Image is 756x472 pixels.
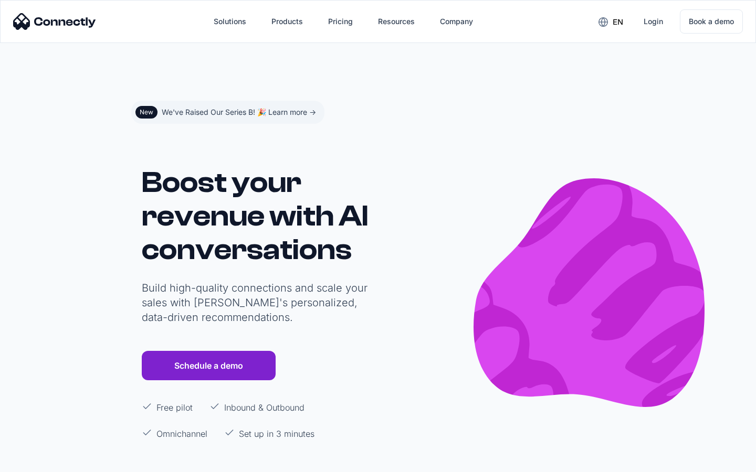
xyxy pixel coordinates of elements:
[378,14,415,29] div: Resources
[142,166,373,266] h1: Boost your revenue with AI conversations
[162,105,316,120] div: We've Raised Our Series B! 🎉 Learn more ->
[131,101,324,124] a: NewWe've Raised Our Series B! 🎉 Learn more ->
[156,427,207,440] p: Omnichannel
[224,401,304,414] p: Inbound & Outbound
[635,9,671,34] a: Login
[613,15,623,29] div: en
[239,427,314,440] p: Set up in 3 minutes
[21,454,63,468] ul: Language list
[10,453,63,468] aside: Language selected: English
[440,14,473,29] div: Company
[644,14,663,29] div: Login
[328,14,353,29] div: Pricing
[142,281,373,325] p: Build high-quality connections and scale your sales with [PERSON_NAME]'s personalized, data-drive...
[13,13,96,30] img: Connectly Logo
[320,9,361,34] a: Pricing
[156,401,193,414] p: Free pilot
[214,14,246,29] div: Solutions
[142,351,276,380] a: Schedule a demo
[271,14,303,29] div: Products
[140,108,153,116] div: New
[680,9,743,34] a: Book a demo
